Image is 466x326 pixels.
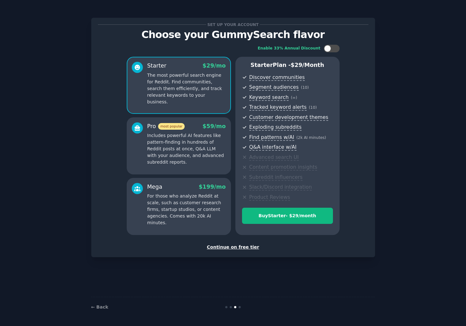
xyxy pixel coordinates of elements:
span: ( 10 ) [301,85,309,90]
span: $ 59 /mo [202,123,226,129]
p: The most powerful search engine for Reddit. Find communities, search them efficiently, and track ... [147,72,226,105]
span: Set up your account [206,21,260,28]
span: $ 29 /mo [202,62,226,69]
div: Pro [147,122,185,130]
p: Choose your GummySearch flavor [98,29,368,40]
span: Tracked keyword alerts [249,104,307,111]
a: ← Back [91,304,108,310]
p: For those who analyze Reddit at scale, such as customer research firms, startup studios, or conte... [147,193,226,226]
span: Keyword search [249,94,289,101]
span: Content promotion insights [249,164,317,171]
span: Advanced search UI [249,154,299,161]
span: most popular [158,123,185,130]
span: ( ∞ ) [291,95,297,100]
button: BuyStarter- $29/month [242,208,333,224]
span: Slack/Discord integration [249,184,312,191]
div: Enable 33% Annual Discount [258,46,321,51]
div: Continue on free tier [98,244,368,251]
span: Subreddit influencers [249,174,303,181]
span: Find patterns w/AI [249,134,294,141]
span: ( 2k AI minutes ) [297,135,326,140]
span: Q&A interface w/AI [249,144,297,151]
p: Includes powerful AI features like pattern-finding in hundreds of Reddit posts at once, Q&A LLM w... [147,132,226,166]
span: Segment audiences [249,84,299,91]
div: Starter [147,62,167,70]
span: $ 29 /month [291,62,324,68]
div: Mega [147,183,163,191]
span: ( 10 ) [309,105,317,110]
p: Starter Plan - [242,61,333,69]
span: Discover communities [249,74,305,81]
span: Product Reviews [249,194,290,201]
span: Customer development themes [249,114,329,121]
div: Buy Starter - $ 29 /month [242,212,333,219]
span: Exploding subreddits [249,124,302,131]
span: $ 199 /mo [199,184,226,190]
